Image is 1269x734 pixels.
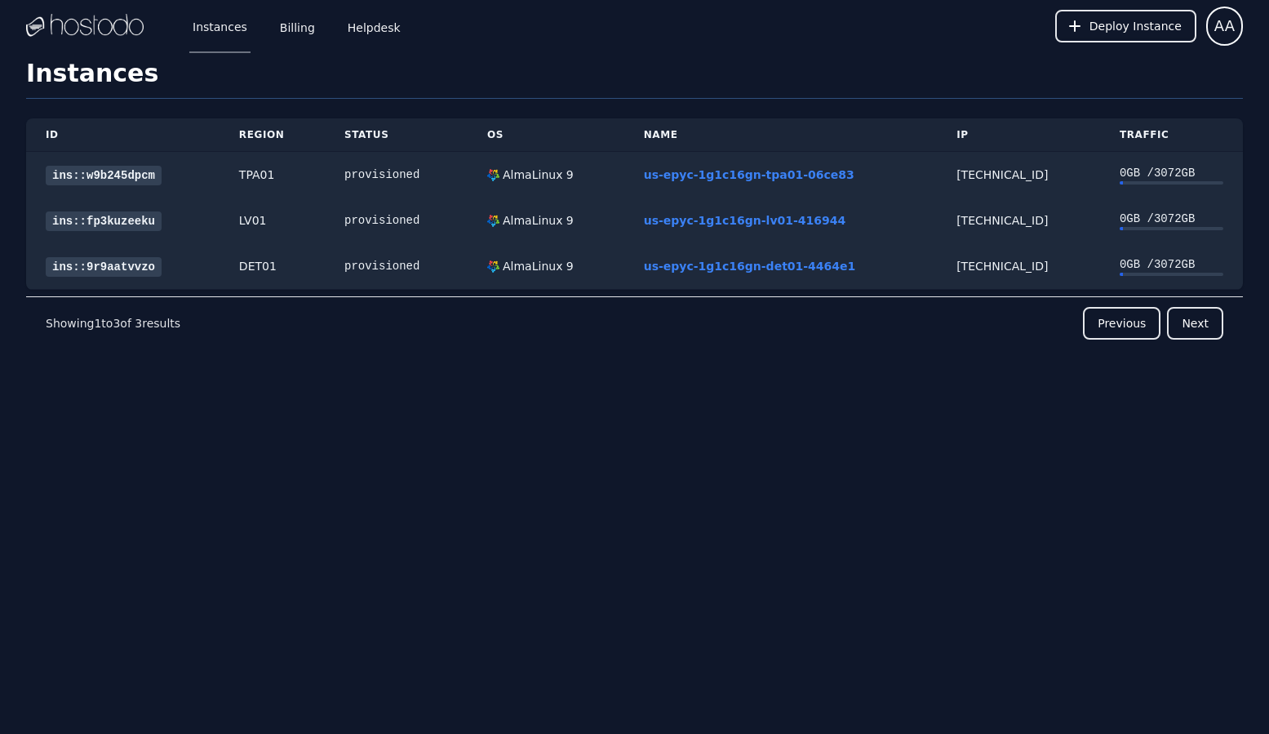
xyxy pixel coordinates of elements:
div: AlmaLinux 9 [499,212,574,229]
a: ins::w9b245dpcm [46,166,162,185]
div: [TECHNICAL_ID] [956,212,1080,229]
div: 0 GB / 3072 GB [1120,165,1223,181]
img: AlmaLinux 9 [487,260,499,273]
div: provisioned [344,212,448,229]
div: AlmaLinux 9 [499,258,574,274]
button: Next [1167,307,1223,340]
span: 1 [94,317,101,330]
span: 3 [113,317,120,330]
span: AA [1214,15,1235,38]
img: AlmaLinux 9 [487,169,499,181]
th: ID [26,118,220,152]
div: provisioned [344,258,448,274]
div: LV01 [239,212,305,229]
div: [TECHNICAL_ID] [956,258,1080,274]
a: us-epyc-1g1c16gn-lv01-416944 [644,214,846,227]
nav: Pagination [26,296,1243,349]
div: DET01 [239,258,305,274]
th: Traffic [1100,118,1243,152]
button: User menu [1206,7,1243,46]
img: Logo [26,14,144,38]
img: AlmaLinux 9 [487,215,499,227]
th: Name [624,118,937,152]
h1: Instances [26,59,1243,99]
a: us-epyc-1g1c16gn-tpa01-06ce83 [644,168,854,181]
th: Region [220,118,325,152]
th: Status [325,118,468,152]
div: 0 GB / 3072 GB [1120,256,1223,273]
button: Deploy Instance [1055,10,1196,42]
a: ins::fp3kuzeeku [46,211,162,231]
a: us-epyc-1g1c16gn-det01-4464e1 [644,260,856,273]
div: provisioned [344,167,448,183]
div: TPA01 [239,167,305,183]
span: 3 [135,317,142,330]
span: Deploy Instance [1089,18,1182,34]
th: OS [468,118,624,152]
a: ins::9r9aatvvzo [46,257,162,277]
div: AlmaLinux 9 [499,167,574,183]
button: Previous [1083,307,1160,340]
div: 0 GB / 3072 GB [1120,211,1223,227]
p: Showing to of results [46,315,180,331]
th: IP [937,118,1100,152]
div: [TECHNICAL_ID] [956,167,1080,183]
